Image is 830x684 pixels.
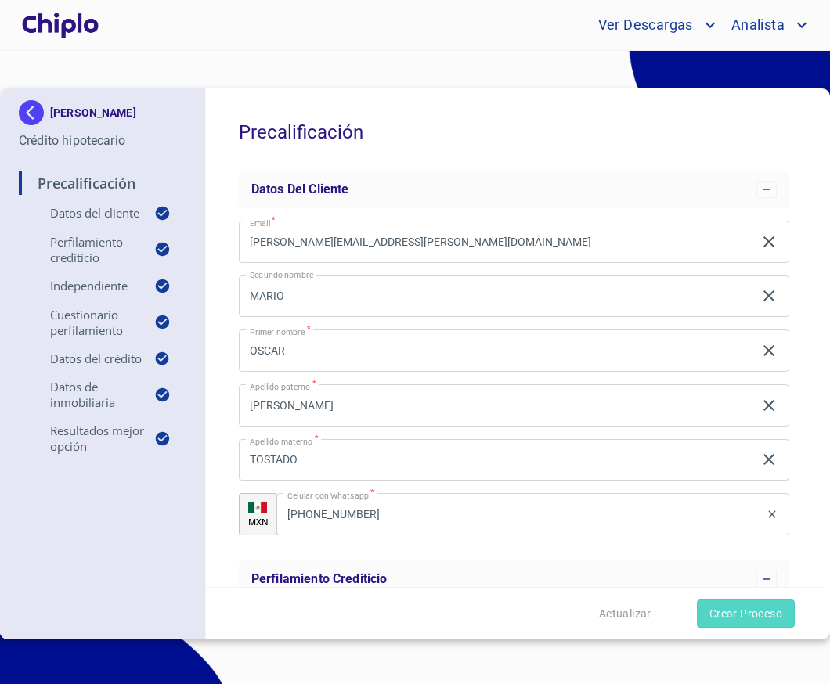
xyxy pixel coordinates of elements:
[720,13,811,38] button: account of current user
[599,604,651,624] span: Actualizar
[586,13,701,38] span: Ver Descargas
[19,307,154,338] p: Cuestionario perfilamiento
[19,100,50,125] img: Docupass spot blue
[760,450,778,469] button: clear input
[248,516,269,527] p: MXN
[239,171,789,208] div: Datos del cliente
[19,205,154,221] p: Datos del cliente
[239,560,789,598] div: Perfilamiento crediticio
[760,286,778,305] button: clear input
[19,351,154,366] p: Datos del Crédito
[248,502,267,513] img: R93DlvwvvjP9fbrDwZeCRYBHk45OWMq+AAOlFVsxT89f82nwPLnD58IP7+ANJEaWYhP0Tx8kkA0WlQMPQsAAgwAOmBj20AXj6...
[251,182,349,196] span: Datos del cliente
[19,234,154,265] p: Perfilamiento crediticio
[586,13,720,38] button: account of current user
[19,131,186,150] p: Crédito hipotecario
[760,341,778,360] button: clear input
[239,100,789,164] h5: Precalificación
[760,396,778,415] button: clear input
[19,278,154,293] p: Independiente
[50,106,136,119] p: [PERSON_NAME]
[19,174,186,193] p: Precalificación
[251,571,388,586] span: Perfilamiento crediticio
[720,13,792,38] span: Analista
[593,599,658,628] button: Actualizar
[709,604,782,624] span: Crear Proceso
[19,379,154,410] p: Datos de Inmobiliaria
[19,423,154,454] p: Resultados Mejor Opción
[766,508,778,520] button: clear input
[697,599,795,628] button: Crear Proceso
[760,232,778,251] button: clear input
[19,100,186,131] div: [PERSON_NAME]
